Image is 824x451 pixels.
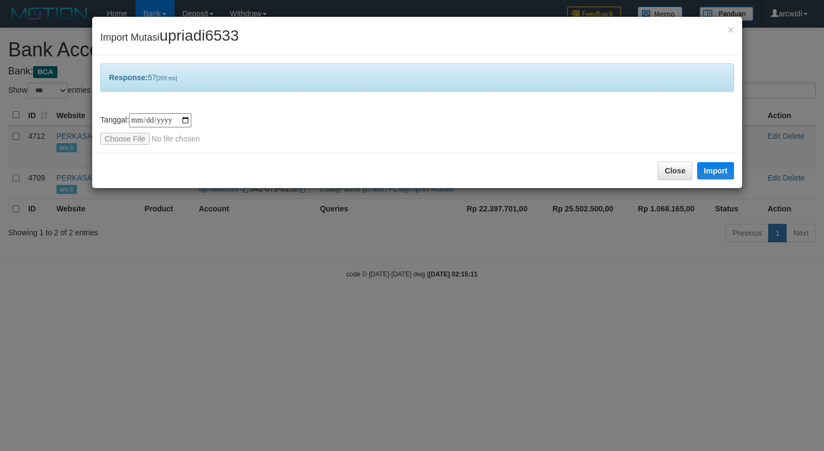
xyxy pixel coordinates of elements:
div: Tanggal: [100,113,734,145]
div: 57 [100,63,734,92]
span: [269 ms] [156,75,177,81]
span: upriadi6533 [159,27,239,44]
span: × [728,23,734,36]
button: Close [658,162,692,180]
button: Import [697,162,734,179]
button: Close [728,24,734,35]
b: Response: [109,73,148,82]
span: Import Mutasi [100,32,239,43]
